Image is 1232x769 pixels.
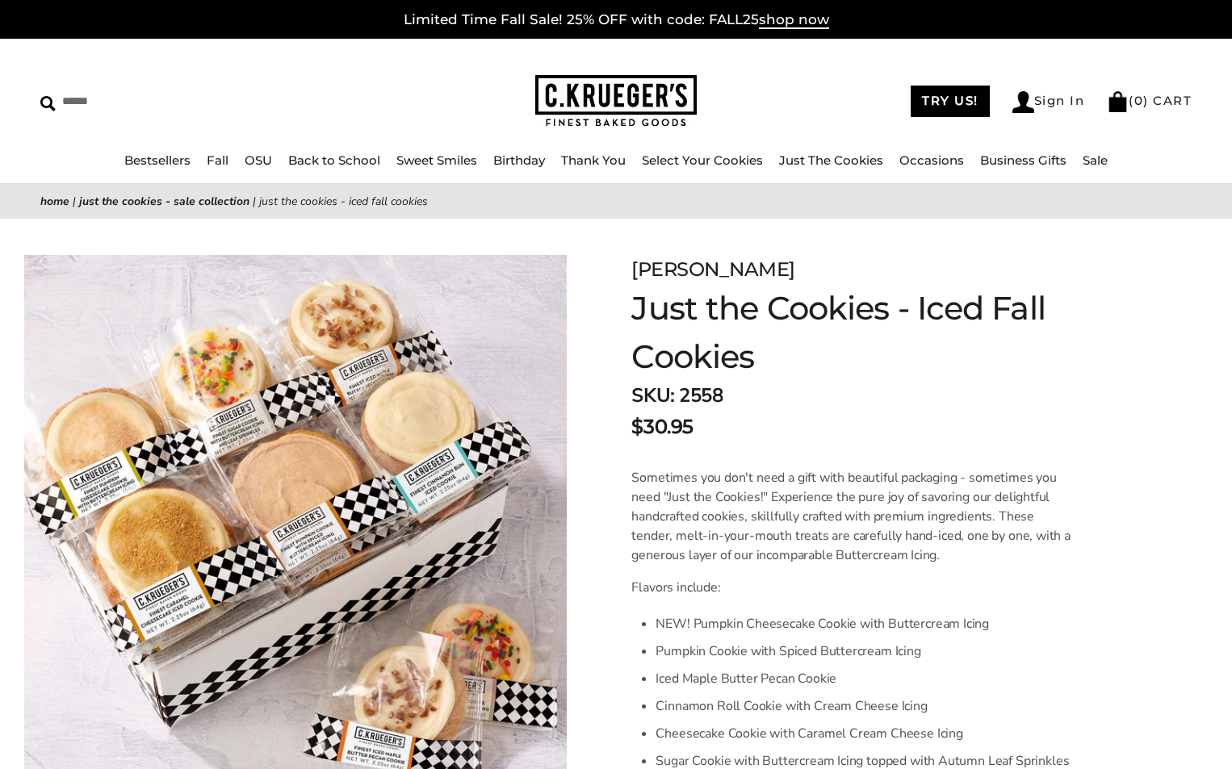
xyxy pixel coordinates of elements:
[124,153,191,168] a: Bestsellers
[1107,91,1129,112] img: Bag
[1012,91,1034,113] img: Account
[656,610,1073,637] li: NEW! Pumpkin Cheesecake Cookie with Buttercream Icing
[40,192,1192,211] nav: breadcrumbs
[631,412,693,441] span: $30.95
[631,255,1146,284] div: [PERSON_NAME]
[656,720,1073,747] li: Cheesecake Cookie with Caramel Cream Cheese Icing
[207,153,228,168] a: Fall
[253,194,256,209] span: |
[631,468,1073,565] p: Sometimes you don't need a gift with beautiful packaging - sometimes you need "Just the Cookies!"...
[245,153,272,168] a: OSU
[899,153,964,168] a: Occasions
[40,89,314,114] input: Search
[561,153,626,168] a: Thank You
[73,194,76,209] span: |
[396,153,477,168] a: Sweet Smiles
[631,382,674,408] strong: SKU:
[656,665,1073,692] li: Iced Maple Butter Pecan Cookie
[980,153,1066,168] a: Business Gifts
[779,153,883,168] a: Just The Cookies
[1107,93,1192,108] a: (0) CART
[1083,153,1108,168] a: Sale
[259,194,428,209] span: Just the Cookies - Iced Fall Cookies
[631,284,1146,381] h1: Just the Cookies - Iced Fall Cookies
[631,578,1073,597] p: Flavors include:
[642,153,763,168] a: Select Your Cookies
[1012,91,1085,113] a: Sign In
[40,96,56,111] img: Search
[656,637,1073,665] li: Pumpkin Cookie with Spiced Buttercream Icing
[535,75,697,127] img: C.KRUEGER'S
[679,382,723,408] span: 2558
[79,194,249,209] a: Just The Cookies - Sale Collection
[1134,93,1144,108] span: 0
[404,11,829,29] a: Limited Time Fall Sale! 25% OFF with code: FALL25shop now
[759,11,829,29] span: shop now
[288,153,380,168] a: Back to School
[911,86,990,117] a: TRY US!
[493,153,545,168] a: Birthday
[656,692,1073,720] li: Cinnamon Roll Cookie with Cream Cheese Icing
[40,194,69,209] a: Home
